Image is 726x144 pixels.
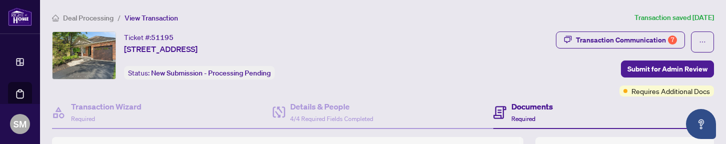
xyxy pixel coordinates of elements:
[125,13,178,22] span: View Transaction
[627,61,707,77] span: Submit for Admin Review
[118,12,121,23] li: /
[634,12,714,23] article: Transaction saved [DATE]
[631,85,710,96] span: Requires Additional Docs
[621,60,714,77] button: Submit for Admin Review
[52,14,59,21] span: home
[71,100,142,112] h4: Transaction Wizard
[53,32,116,79] img: IMG-X12374132_1.jpg
[511,115,535,122] span: Required
[124,43,198,55] span: [STREET_ADDRESS]
[151,33,174,42] span: 51195
[151,68,271,77] span: New Submission - Processing Pending
[8,7,32,26] img: logo
[556,31,685,48] button: Transaction Communication7
[686,109,716,139] button: Open asap
[124,31,174,43] div: Ticket #:
[14,117,27,131] span: SM
[576,32,677,48] div: Transaction Communication
[71,115,95,122] span: Required
[511,100,553,112] h4: Documents
[290,115,373,122] span: 4/4 Required Fields Completed
[124,66,275,79] div: Status:
[668,35,677,44] div: 7
[63,13,114,22] span: Deal Processing
[290,100,373,112] h4: Details & People
[699,38,706,45] span: ellipsis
